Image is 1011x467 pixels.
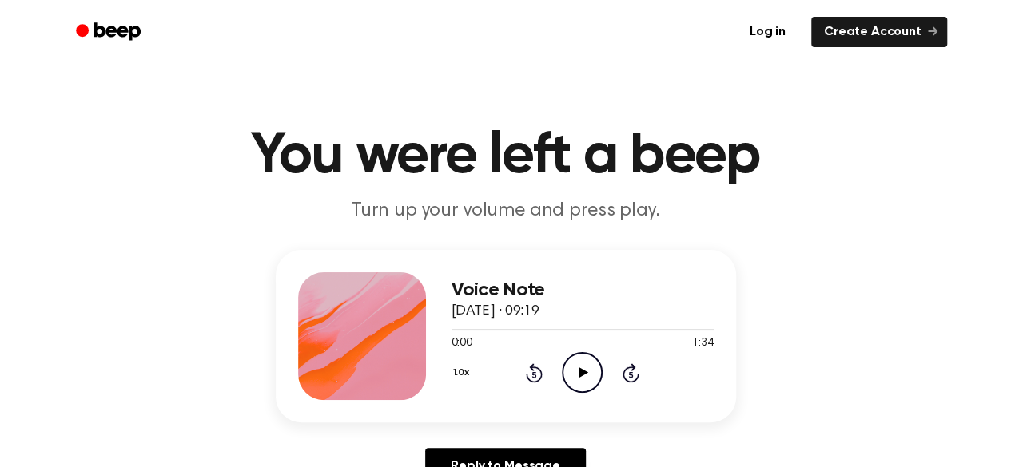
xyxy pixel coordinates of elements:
[199,198,813,224] p: Turn up your volume and press play.
[452,335,472,352] span: 0:00
[734,14,802,50] a: Log in
[65,17,155,48] a: Beep
[97,128,915,185] h1: You were left a beep
[811,17,947,47] a: Create Account
[452,279,714,301] h3: Voice Note
[452,304,539,319] span: [DATE] · 09:19
[692,335,713,352] span: 1:34
[452,359,476,386] button: 1.0x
